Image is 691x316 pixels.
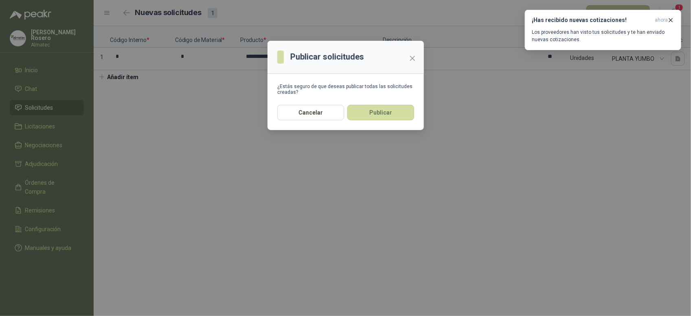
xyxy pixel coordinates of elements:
[347,105,414,120] button: Publicar
[277,105,344,120] button: Cancelar
[406,52,419,65] button: Close
[277,84,414,95] div: ¿Estás seguro de que deseas publicar todas las solicitudes creadas?
[409,55,416,62] span: close
[290,51,364,63] h3: Publicar solicitudes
